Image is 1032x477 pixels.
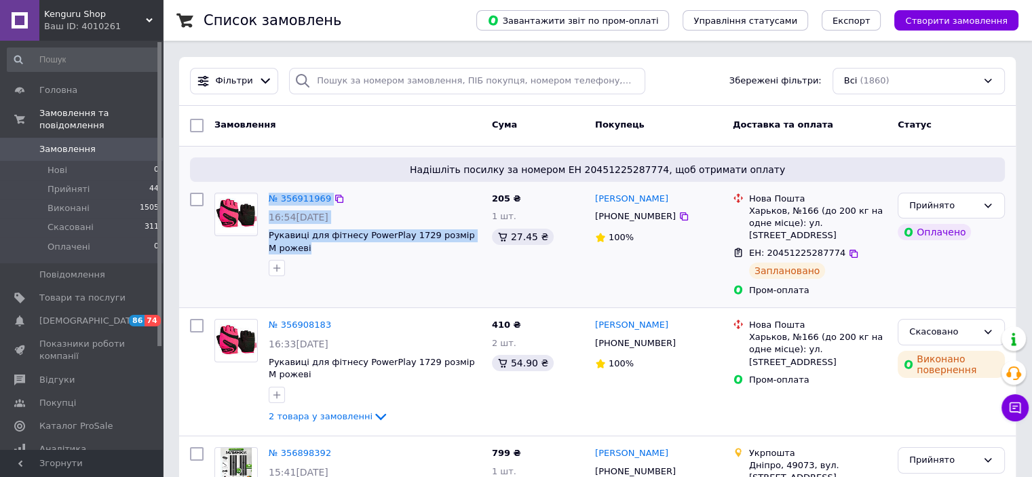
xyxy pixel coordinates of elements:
[844,75,858,88] span: Всі
[269,193,331,204] a: № 356911969
[595,447,668,460] a: [PERSON_NAME]
[149,183,159,195] span: 44
[140,202,159,214] span: 1505
[595,119,645,130] span: Покупець
[214,119,275,130] span: Замовлення
[833,16,871,26] span: Експорт
[898,119,932,130] span: Статус
[204,12,341,28] h1: Список замовлень
[894,10,1018,31] button: Створити замовлення
[905,16,1008,26] span: Створити замовлення
[898,351,1005,378] div: Виконано повернення
[47,202,90,214] span: Виконані
[609,232,634,242] span: 100%
[595,193,668,206] a: [PERSON_NAME]
[881,15,1018,25] a: Створити замовлення
[7,47,160,72] input: Пошук
[492,466,516,476] span: 1 шт.
[39,443,86,455] span: Аналітика
[269,357,475,380] a: Рукавиці для фітнесу PowerPlay 1729 розмір М рожеві
[492,119,517,130] span: Cума
[44,20,163,33] div: Ваш ID: 4010261
[733,119,833,130] span: Доставка та оплата
[749,263,826,279] div: Заплановано
[749,284,887,297] div: Пром-оплата
[492,355,554,371] div: 54.90 ₴
[47,241,90,253] span: Оплачені
[595,319,668,332] a: [PERSON_NAME]
[215,321,257,360] img: Фото товару
[39,84,77,96] span: Головна
[39,143,96,155] span: Замовлення
[487,14,658,26] span: Завантажити звіт по пром-оплаті
[492,320,521,330] span: 410 ₴
[289,68,645,94] input: Пошук за номером замовлення, ПІБ покупця, номером телефону, Email, номером накладної
[44,8,146,20] span: Kenguru Shop
[39,338,126,362] span: Показники роботи компанії
[860,75,889,85] span: (1860)
[214,193,258,236] a: Фото товару
[909,325,977,339] div: Скасовано
[269,230,475,253] a: Рукавиці для фітнесу PowerPlay 1729 розмір М рожеві
[909,453,977,468] div: Прийнято
[592,208,679,225] div: [PHONE_NUMBER]
[269,339,328,349] span: 16:33[DATE]
[145,221,159,233] span: 311
[683,10,808,31] button: Управління статусами
[492,211,516,221] span: 1 шт.
[47,221,94,233] span: Скасовані
[269,212,328,223] span: 16:54[DATE]
[216,75,253,88] span: Фільтри
[749,319,887,331] div: Нова Пошта
[269,411,389,421] a: 2 товара у замовленні
[269,448,331,458] a: № 356898392
[822,10,881,31] button: Експорт
[492,229,554,245] div: 27.45 ₴
[39,107,163,132] span: Замовлення та повідомлення
[592,335,679,352] div: [PHONE_NUMBER]
[269,320,331,330] a: № 356908183
[492,193,521,204] span: 205 ₴
[492,338,516,348] span: 2 шт.
[693,16,797,26] span: Управління статусами
[195,163,999,176] span: Надішліть посилку за номером ЕН 20451225287774, щоб отримати оплату
[215,195,257,234] img: Фото товару
[898,224,971,240] div: Оплачено
[214,319,258,362] a: Фото товару
[909,199,977,213] div: Прийнято
[39,292,126,304] span: Товари та послуги
[749,374,887,386] div: Пром-оплата
[749,193,887,205] div: Нова Пошта
[154,164,159,176] span: 0
[609,358,634,368] span: 100%
[39,315,140,327] span: [DEMOGRAPHIC_DATA]
[729,75,822,88] span: Збережені фільтри:
[39,420,113,432] span: Каталог ProSale
[492,448,521,458] span: 799 ₴
[749,205,887,242] div: Харьков, №166 (до 200 кг на одне місце): ул. [STREET_ADDRESS]
[1001,394,1029,421] button: Чат з покупцем
[39,374,75,386] span: Відгуки
[39,397,76,409] span: Покупці
[269,411,372,421] span: 2 товара у замовленні
[145,315,160,326] span: 74
[47,183,90,195] span: Прийняті
[39,269,105,281] span: Повідомлення
[47,164,67,176] span: Нові
[154,241,159,253] span: 0
[749,331,887,368] div: Харьков, №166 (до 200 кг на одне місце): ул. [STREET_ADDRESS]
[129,315,145,326] span: 86
[476,10,669,31] button: Завантажити звіт по пром-оплаті
[749,447,887,459] div: Укрпошта
[749,248,845,258] span: ЕН: 20451225287774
